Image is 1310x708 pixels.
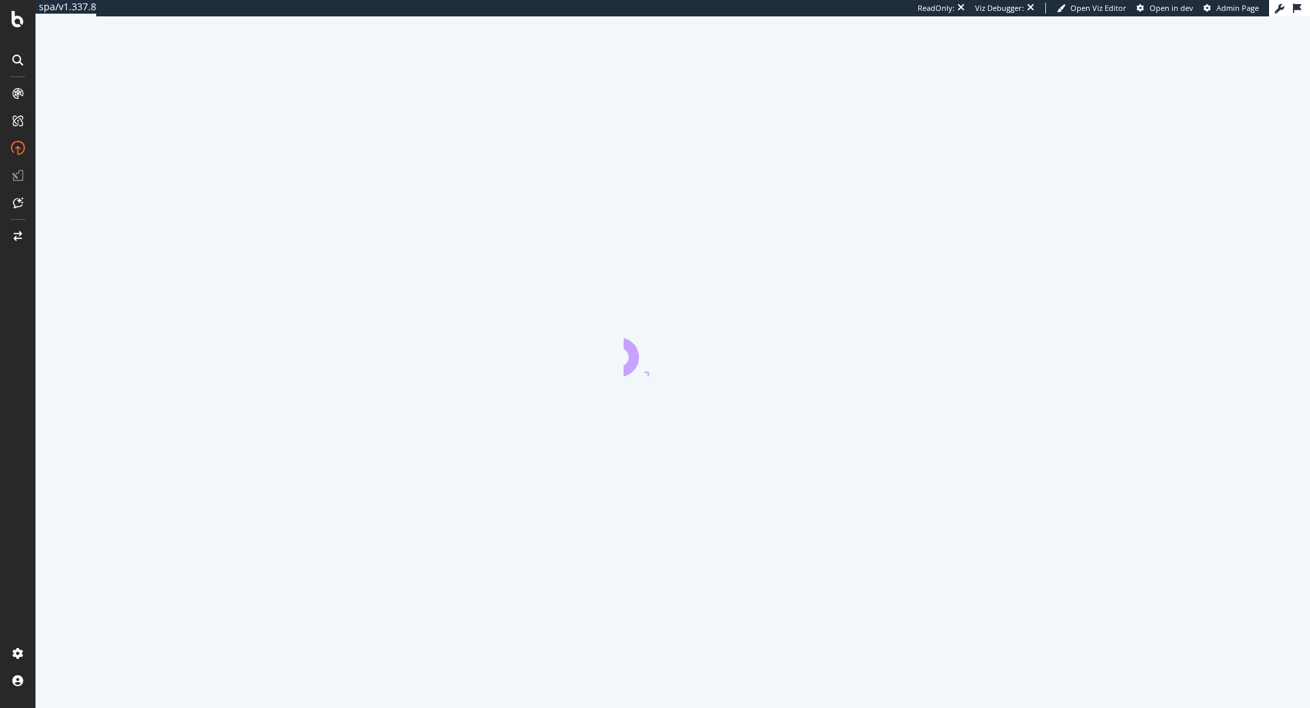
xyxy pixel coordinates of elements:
[1204,3,1259,14] a: Admin Page
[1137,3,1193,14] a: Open in dev
[1150,3,1193,13] span: Open in dev
[1057,3,1126,14] a: Open Viz Editor
[1071,3,1126,13] span: Open Viz Editor
[1217,3,1259,13] span: Admin Page
[918,3,955,14] div: ReadOnly:
[975,3,1024,14] div: Viz Debugger:
[624,327,722,376] div: animation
